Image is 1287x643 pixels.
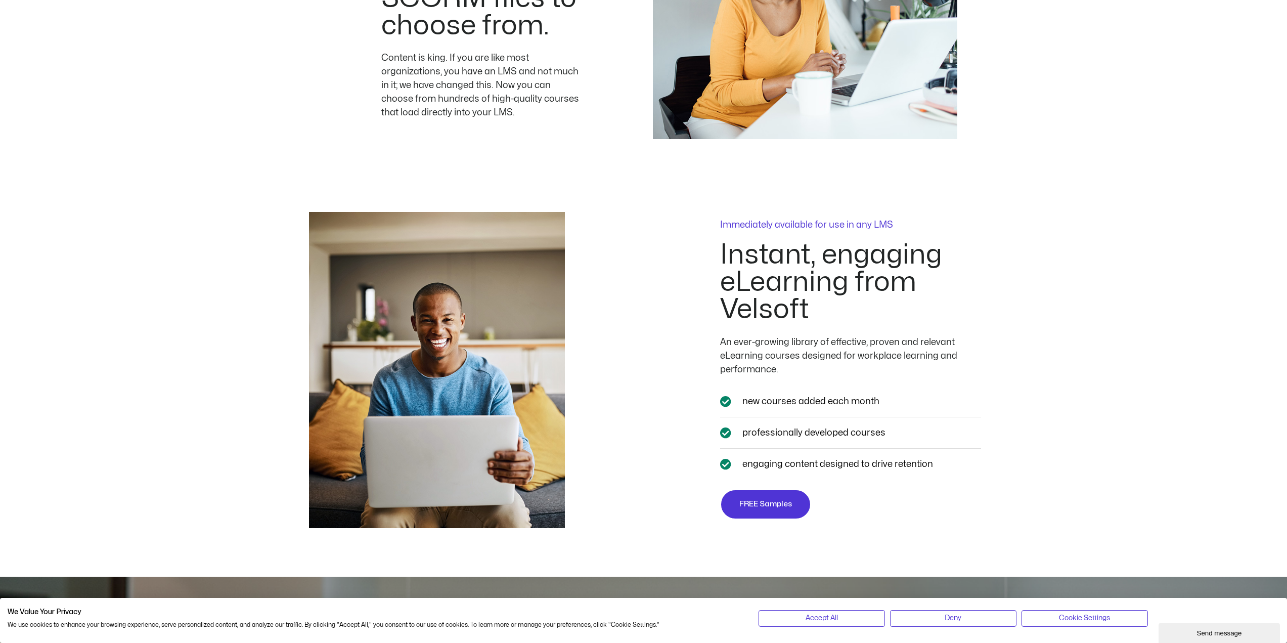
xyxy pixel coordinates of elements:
[740,426,885,440] span: professionally developed courses
[720,221,981,230] p: Immediately available for use in any LMS
[945,613,961,624] span: Deny
[720,241,981,323] h2: Instant, engaging eLearning from Velsoft
[381,51,584,119] div: Content is king. If you are like most organizations, you have an LMS and not much in it; we have ...
[1059,613,1110,624] span: Cookie Settings
[890,610,1016,626] button: Deny all cookies
[720,489,811,520] a: FREE Samples
[309,212,565,528] img: Man smiling holding a computer
[740,395,879,408] span: new courses added each month
[739,498,792,510] span: FREE Samples
[8,608,743,617] h2: We Value Your Privacy
[1022,610,1148,626] button: Adjust cookie preferences
[806,613,838,624] span: Accept All
[740,457,933,471] span: engaging content designed to drive retention
[720,335,963,376] div: An ever-growing library of effective, proven and relevant eLearning courses designed for workplac...
[1159,621,1282,643] iframe: chat widget
[759,610,885,626] button: Accept all cookies
[8,621,743,629] p: We use cookies to enhance your browsing experience, serve personalized content, and analyze our t...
